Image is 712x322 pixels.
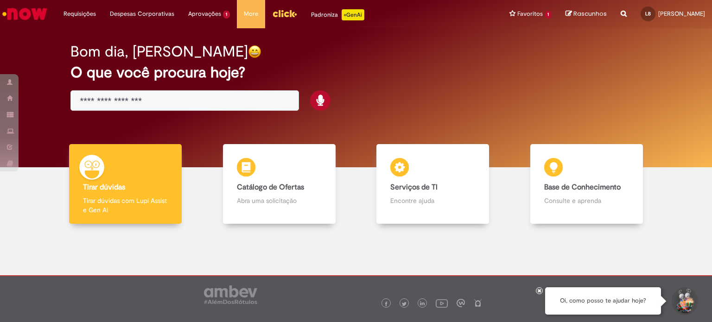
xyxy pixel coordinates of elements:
[49,144,203,224] a: Tirar dúvidas Tirar dúvidas com Lupi Assist e Gen Ai
[204,285,257,304] img: logo_footer_ambev_rotulo_gray.png
[474,299,482,307] img: logo_footer_naosei.png
[390,196,475,205] p: Encontre ajuda
[188,9,221,19] span: Aprovações
[237,183,304,192] b: Catálogo de Ofertas
[70,64,642,81] h2: O que você procura hoje?
[272,6,297,20] img: click_logo_yellow_360x200.png
[1,5,49,23] img: ServiceNow
[356,144,510,224] a: Serviços de TI Encontre ajuda
[70,44,248,60] h2: Bom dia, [PERSON_NAME]
[544,196,629,205] p: Consulte e aprenda
[203,144,356,224] a: Catálogo de Ofertas Abra uma solicitação
[544,183,621,192] b: Base de Conhecimento
[658,10,705,18] span: [PERSON_NAME]
[545,11,552,19] span: 1
[384,302,388,306] img: logo_footer_facebook.png
[223,11,230,19] span: 1
[311,9,364,20] div: Padroniza
[402,302,407,306] img: logo_footer_twitter.png
[342,9,364,20] p: +GenAi
[517,9,543,19] span: Favoritos
[244,9,258,19] span: More
[420,301,425,307] img: logo_footer_linkedin.png
[83,183,125,192] b: Tirar dúvidas
[545,287,661,315] div: Oi, como posso te ajudar hoje?
[573,9,607,18] span: Rascunhos
[510,144,664,224] a: Base de Conhecimento Consulte e aprenda
[248,45,261,58] img: happy-face.png
[566,10,607,19] a: Rascunhos
[110,9,174,19] span: Despesas Corporativas
[457,299,465,307] img: logo_footer_workplace.png
[645,11,651,17] span: LB
[83,196,168,215] p: Tirar dúvidas com Lupi Assist e Gen Ai
[390,183,438,192] b: Serviços de TI
[64,9,96,19] span: Requisições
[436,297,448,309] img: logo_footer_youtube.png
[237,196,322,205] p: Abra uma solicitação
[670,287,698,315] button: Iniciar Conversa de Suporte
